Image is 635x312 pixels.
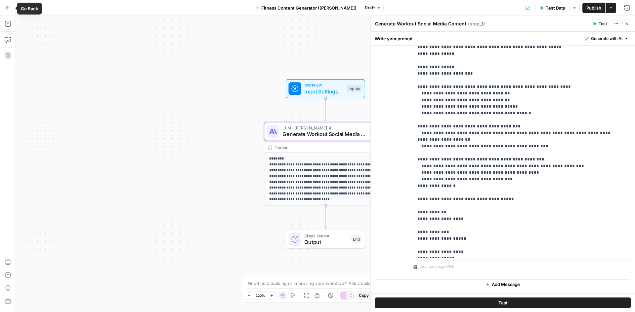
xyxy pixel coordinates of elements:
[586,5,601,11] span: Publish
[375,20,466,27] textarea: Generate Workout Social Media Content
[347,85,361,92] div: Inputs
[304,232,348,239] span: Single Output
[375,279,631,289] button: Add Message
[282,125,366,131] span: LLM · [PERSON_NAME] 4
[282,130,366,138] span: Generate Workout Social Media Content
[261,5,357,11] span: Fitness Content Generator ([PERSON_NAME])
[264,230,387,249] div: Single OutputOutputEnd
[359,293,369,298] span: Copy
[535,3,569,13] button: Test Data
[324,98,326,121] g: Edge from start to step_1
[256,293,265,298] span: 120%
[356,291,371,300] button: Copy
[498,299,508,306] span: Test
[371,32,635,45] div: Write your prompt
[264,79,387,98] div: WorkflowInput SettingsInputs
[275,145,365,151] div: Output
[351,236,361,243] div: End
[591,36,622,42] span: Generate with AI
[546,5,565,11] span: Test Data
[324,206,326,229] g: Edge from step_1 to end
[362,4,384,12] button: Draft
[251,3,360,13] button: Fitness Content Generator ([PERSON_NAME])
[375,297,631,308] button: Test
[599,21,607,27] span: Test
[304,82,344,88] span: Workflow
[304,87,344,95] span: Input Settings
[582,3,605,13] button: Publish
[582,34,631,43] button: Generate with AI
[468,20,485,27] span: ( step_1 )
[365,5,375,11] span: Draft
[590,19,610,28] button: Test
[492,281,520,288] span: Add Message
[304,238,348,246] span: Output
